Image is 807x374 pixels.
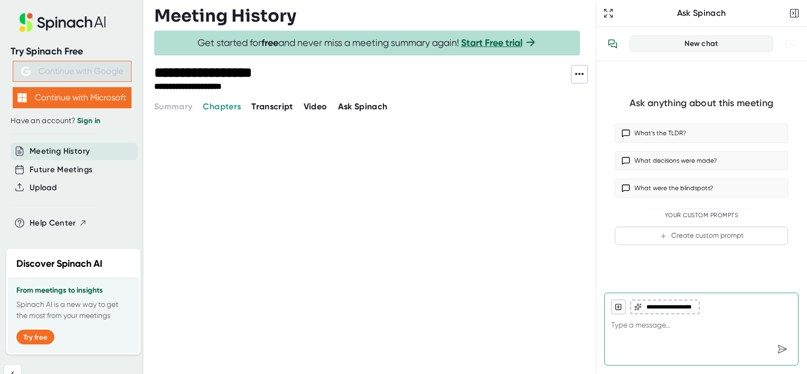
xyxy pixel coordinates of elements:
[154,6,296,26] h3: Meeting History
[11,116,133,126] div: Have an account?
[30,164,92,176] button: Future Meetings
[261,37,278,49] b: free
[203,100,241,113] button: Chapters
[203,101,241,111] span: Chapters
[77,116,100,125] a: Sign in
[30,145,90,157] button: Meeting History
[461,37,522,49] a: Start Free trial
[13,61,132,82] button: Continue with Google
[11,45,133,58] div: Try Spinach Free
[16,257,102,271] h2: Discover Spinach AI
[601,6,616,21] button: Expand to Ask Spinach page
[251,100,293,113] button: Transcript
[16,286,130,295] h3: From meetings to insights
[787,6,802,21] button: Close conversation sidebar
[338,100,388,113] button: Ask Spinach
[304,100,327,113] button: Video
[16,330,54,344] button: Try free
[338,101,388,111] span: Ask Spinach
[615,151,788,170] button: What decisions were made?
[198,37,537,49] span: Get started for and never miss a meeting summary again!
[616,8,787,18] div: Ask Spinach
[615,124,788,143] button: What’s the TLDR?
[13,87,132,108] button: Continue with Microsoft
[16,299,130,321] p: Spinach AI is a new way to get the most from your meetings
[615,227,788,245] button: Create custom prompt
[30,217,76,229] span: Help Center
[251,101,293,111] span: Transcript
[636,39,766,49] div: New chat
[154,100,192,113] button: Summary
[773,340,792,359] div: Send message
[615,179,788,198] button: What were the blindspots?
[615,212,788,219] div: Your Custom Prompts
[21,67,31,76] img: Aehbyd4JwY73AAAAAElFTkSuQmCC
[304,101,327,111] span: Video
[602,33,623,54] button: View conversation history
[630,97,773,109] div: Ask anything about this meeting
[154,101,192,111] span: Summary
[30,182,57,194] button: Upload
[30,217,87,229] button: Help Center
